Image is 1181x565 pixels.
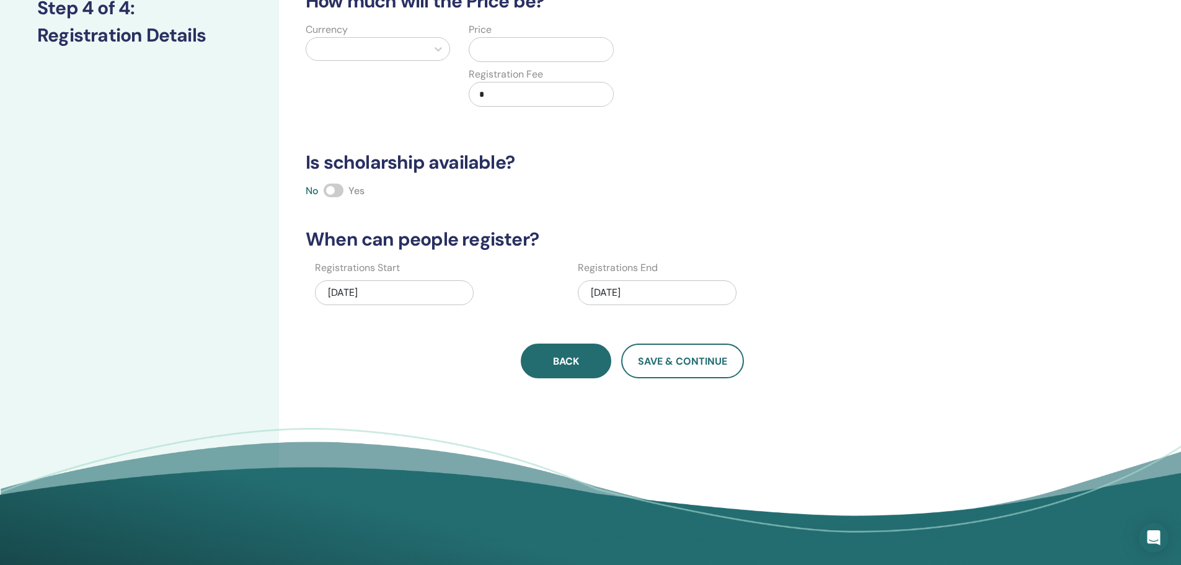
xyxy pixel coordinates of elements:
[469,22,492,37] label: Price
[521,344,611,378] button: Back
[37,24,242,47] h3: Registration Details
[306,22,348,37] label: Currency
[306,184,319,197] span: No
[553,355,579,368] span: Back
[638,355,727,368] span: Save & Continue
[348,184,365,197] span: Yes
[578,280,736,305] div: [DATE]
[1139,523,1169,553] div: Open Intercom Messenger
[298,228,966,251] h3: When can people register?
[315,280,474,305] div: [DATE]
[315,260,400,275] label: Registrations Start
[469,67,543,82] label: Registration Fee
[298,151,966,174] h3: Is scholarship available?
[621,344,744,378] button: Save & Continue
[578,260,658,275] label: Registrations End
